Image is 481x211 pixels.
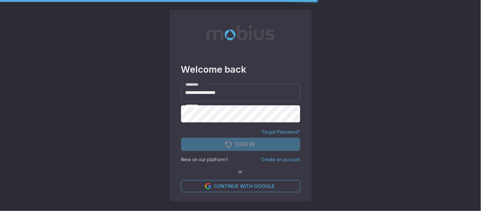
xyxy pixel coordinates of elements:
a: Forgot Password? [263,129,300,135]
span: or [237,168,244,175]
a: Continue with Google [181,180,300,192]
p: New on our platform? [181,156,228,163]
h3: Welcome back [181,63,300,76]
a: Create an account [262,157,300,162]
